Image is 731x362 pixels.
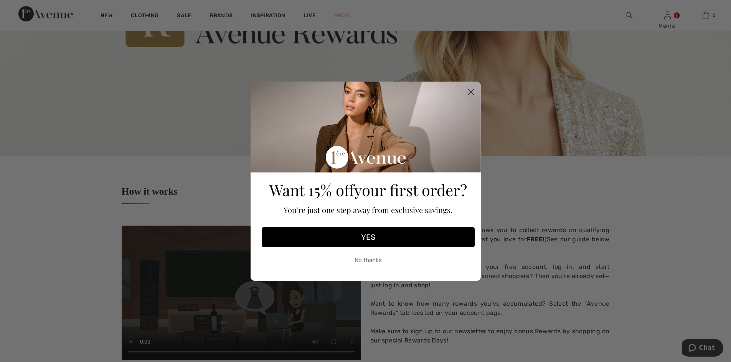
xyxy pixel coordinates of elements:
span: You're just one step away from exclusive savings. [284,205,452,215]
button: No thanks [262,251,475,270]
button: Close dialog [464,85,478,98]
span: your first order? [354,180,467,200]
span: Chat [17,5,33,12]
span: Want 15% off [269,180,354,200]
button: YES [262,227,475,247]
